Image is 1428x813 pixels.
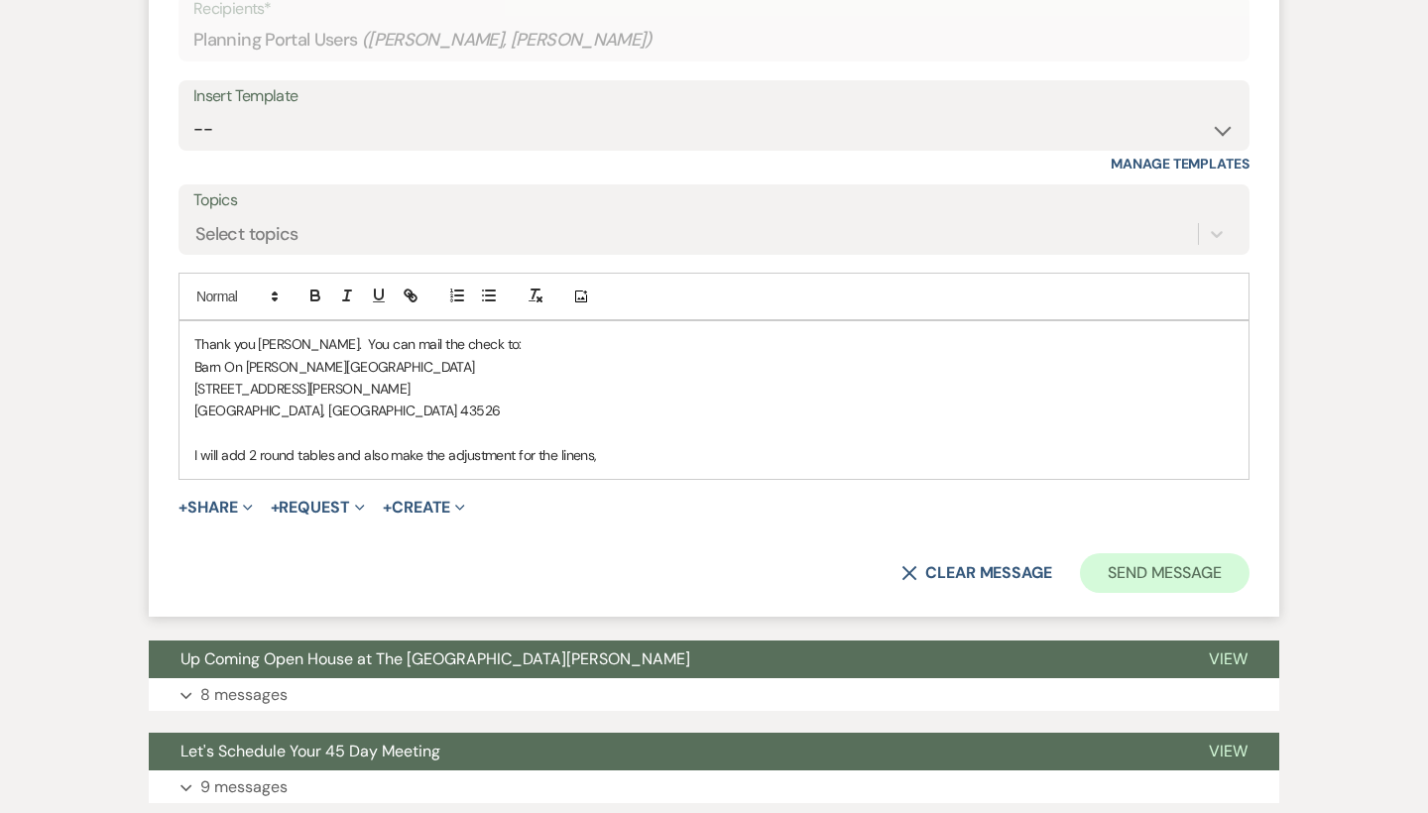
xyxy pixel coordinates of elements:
[149,733,1177,770] button: Let's Schedule Your 45 Day Meeting
[194,400,1234,421] p: [GEOGRAPHIC_DATA], [GEOGRAPHIC_DATA] 43526
[193,21,1235,59] div: Planning Portal Users
[1177,640,1279,678] button: View
[195,221,298,248] div: Select topics
[178,500,187,516] span: +
[1111,155,1249,173] a: Manage Templates
[200,682,288,708] p: 8 messages
[149,770,1279,804] button: 9 messages
[149,678,1279,712] button: 8 messages
[180,648,690,669] span: Up Coming Open House at The [GEOGRAPHIC_DATA][PERSON_NAME]
[194,444,1234,466] p: I will add 2 round tables and also make the adjustment for the linens,
[362,27,654,54] span: ( [PERSON_NAME], [PERSON_NAME] )
[194,356,1234,378] p: Barn On [PERSON_NAME][GEOGRAPHIC_DATA]
[194,378,1234,400] p: [STREET_ADDRESS][PERSON_NAME]
[149,640,1177,678] button: Up Coming Open House at The [GEOGRAPHIC_DATA][PERSON_NAME]
[1209,648,1248,669] span: View
[383,500,392,516] span: +
[194,333,1234,355] p: Thank you [PERSON_NAME]. You can mail the check to:
[193,82,1235,111] div: Insert Template
[200,774,288,800] p: 9 messages
[193,186,1235,215] label: Topics
[383,500,465,516] button: Create
[901,565,1052,581] button: Clear message
[271,500,365,516] button: Request
[1177,733,1279,770] button: View
[180,741,440,761] span: Let's Schedule Your 45 Day Meeting
[178,500,253,516] button: Share
[1209,741,1248,761] span: View
[1080,553,1249,593] button: Send Message
[271,500,280,516] span: +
